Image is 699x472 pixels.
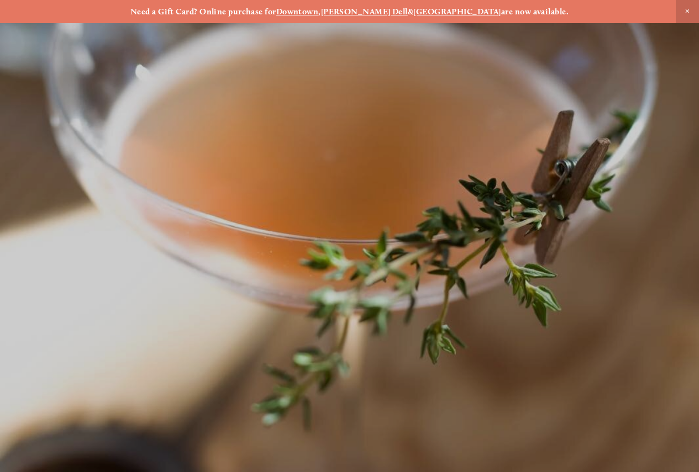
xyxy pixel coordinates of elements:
[501,7,569,17] strong: are now available.
[408,7,413,17] strong: &
[276,7,319,17] a: Downtown
[413,7,501,17] a: [GEOGRAPHIC_DATA]
[130,7,276,17] strong: Need a Gift Card? Online purchase for
[318,7,320,17] strong: ,
[321,7,408,17] a: [PERSON_NAME] Dell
